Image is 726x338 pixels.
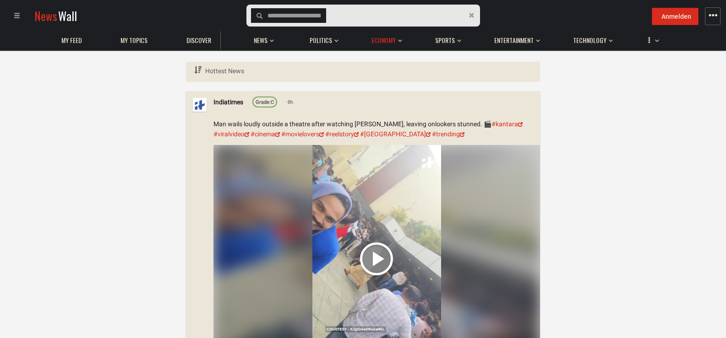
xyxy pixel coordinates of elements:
[435,36,455,44] span: Sports
[652,8,699,25] button: Anmelden
[251,130,280,138] a: #cinema
[325,130,359,138] a: #reelstory
[491,120,523,128] a: #kantara
[568,32,611,49] a: Technology
[431,27,461,49] button: Sports
[367,27,402,49] button: Economy
[249,32,272,49] a: News
[193,98,207,112] img: Profile picture of Indiatimes
[254,36,267,44] span: News
[367,32,400,49] a: Economy
[573,36,606,44] span: Technology
[281,130,324,138] a: #movielovers
[213,119,533,139] div: Man wails loudly outside a theatre after watching [PERSON_NAME], leaving onlookers stunned. 🎬
[61,36,82,44] span: My Feed
[310,36,332,44] span: Politics
[286,98,293,107] span: 8h
[186,36,211,44] span: Discover
[371,36,396,44] span: Economy
[490,32,538,49] a: Entertainment
[252,97,277,107] a: Grade:C
[34,7,57,24] span: News
[305,27,338,49] button: Politics
[256,99,271,105] span: Grade:
[431,32,459,49] a: Sports
[305,32,337,49] a: Politics
[193,62,246,80] a: Hottest News
[432,130,464,138] a: #trending
[494,36,534,44] span: Entertainment
[490,27,540,49] button: Entertainment
[213,130,249,138] a: #viralvideo
[256,98,274,107] div: C
[249,27,277,49] button: News
[58,7,77,24] span: Wall
[120,36,147,44] span: My topics
[661,13,691,20] span: Anmelden
[213,97,243,107] a: Indiatimes
[568,27,613,49] button: Technology
[360,130,431,138] a: #[GEOGRAPHIC_DATA]
[34,7,77,24] a: NewsWall
[205,67,244,75] span: Hottest News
